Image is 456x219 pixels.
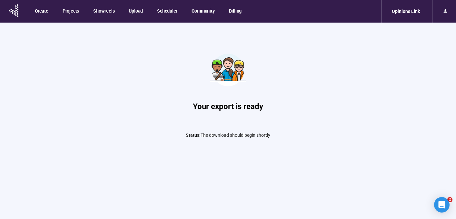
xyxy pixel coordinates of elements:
button: Upload [124,4,147,17]
div: Opinions Link [388,5,424,17]
span: Status: [186,133,201,138]
button: Billing [224,4,246,17]
button: Scheduler [152,4,182,17]
button: Community [186,4,219,17]
img: Teamwork [204,46,252,94]
h1: Your export is ready [131,101,325,113]
span: 2 [447,197,452,202]
button: Showreels [88,4,119,17]
button: Create [30,4,53,17]
div: Open Intercom Messenger [434,197,450,213]
button: Projects [57,4,84,17]
p: The download should begin shortly [131,132,325,139]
